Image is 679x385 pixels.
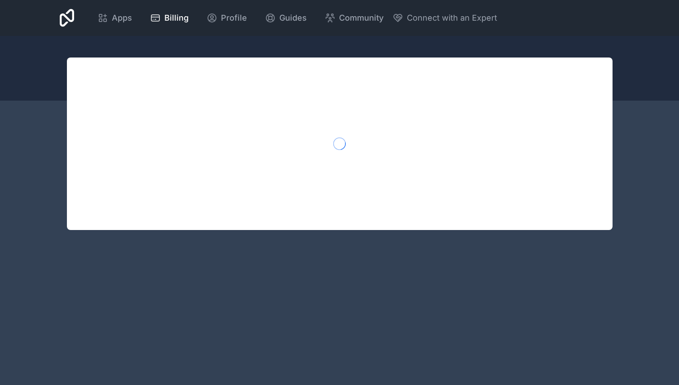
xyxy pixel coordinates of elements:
[392,12,497,24] button: Connect with an Expert
[199,8,254,28] a: Profile
[164,12,189,24] span: Billing
[221,12,247,24] span: Profile
[258,8,314,28] a: Guides
[407,12,497,24] span: Connect with an Expert
[279,12,307,24] span: Guides
[317,8,391,28] a: Community
[339,12,384,24] span: Community
[112,12,132,24] span: Apps
[143,8,196,28] a: Billing
[90,8,139,28] a: Apps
